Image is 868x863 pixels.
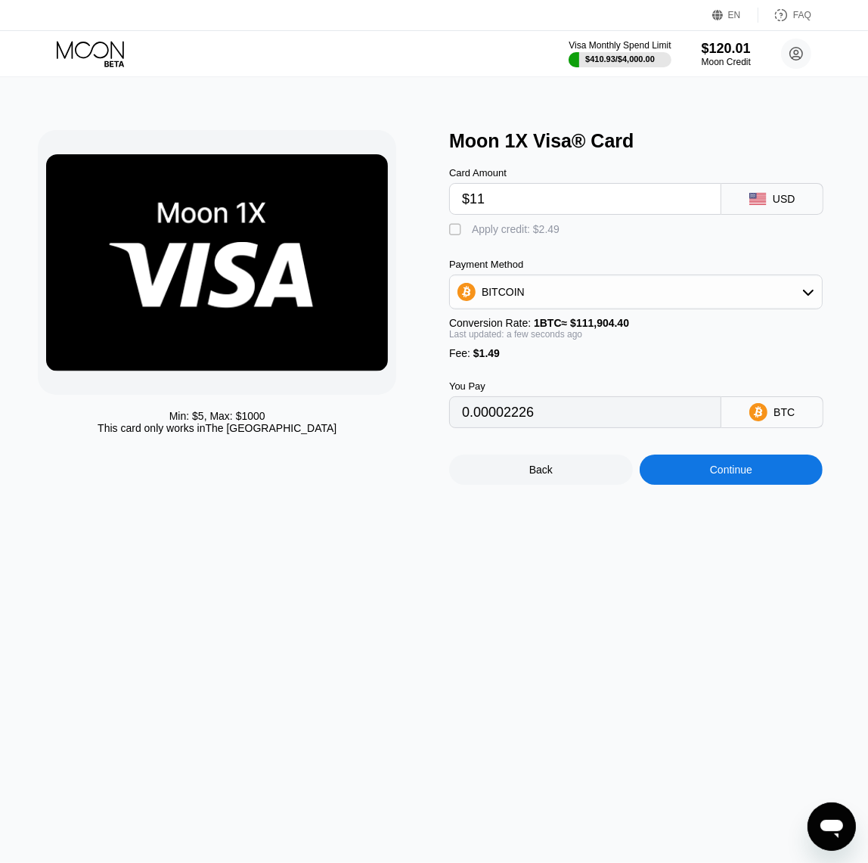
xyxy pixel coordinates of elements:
[569,40,671,67] div: Visa Monthly Spend Limit$410.93/$4,000.00
[449,222,464,237] div: 
[640,455,823,485] div: Continue
[728,10,741,20] div: EN
[449,380,721,392] div: You Pay
[449,259,823,270] div: Payment Method
[462,184,708,214] input: $0.00
[449,329,823,340] div: Last updated: a few seconds ago
[534,317,629,329] span: 1 BTC ≈ $111,904.40
[773,193,795,205] div: USD
[169,410,265,422] div: Min: $ 5 , Max: $ 1000
[482,286,525,298] div: BITCOIN
[98,422,336,434] div: This card only works in The [GEOGRAPHIC_DATA]
[529,464,553,476] div: Back
[793,10,811,20] div: FAQ
[449,167,721,178] div: Card Amount
[449,455,633,485] div: Back
[702,57,751,67] div: Moon Credit
[449,347,823,359] div: Fee :
[710,464,752,476] div: Continue
[808,802,856,851] iframe: Кнопка, открывающая окно обмена сообщениями; идет разговор
[702,41,751,67] div: $120.01Moon Credit
[773,406,795,418] div: BTC
[585,54,655,64] div: $410.93 / $4,000.00
[473,347,500,359] span: $1.49
[569,40,671,51] div: Visa Monthly Spend Limit
[702,41,751,57] div: $120.01
[758,8,811,23] div: FAQ
[472,223,560,235] div: Apply credit: $2.49
[449,317,823,329] div: Conversion Rate:
[449,130,845,152] div: Moon 1X Visa® Card
[712,8,758,23] div: EN
[450,277,822,307] div: BITCOIN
